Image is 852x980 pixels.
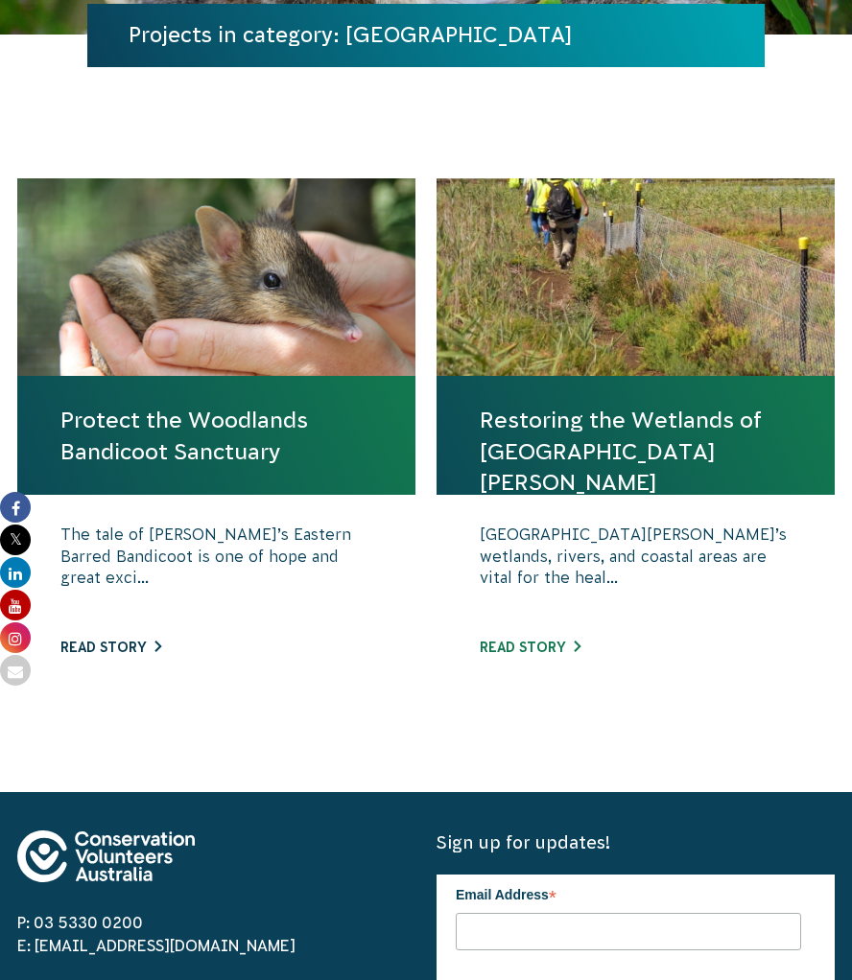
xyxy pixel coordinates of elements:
h5: Sign up for updates! [437,830,835,854]
a: Protect the Woodlands Bandicoot Sanctuary [60,405,372,466]
a: Read story [60,640,161,655]
label: Email Address [456,875,801,911]
a: E: [EMAIL_ADDRESS][DOMAIN_NAME] [17,937,296,954]
h1: Projects in category: [GEOGRAPHIC_DATA] [129,23,723,48]
p: [GEOGRAPHIC_DATA][PERSON_NAME]’s wetlands, rivers, and coastal areas are vital for the heal... [480,524,792,619]
img: logo-footer.svg [17,830,195,882]
a: Read story [480,640,580,655]
a: P: 03 5330 0200 [17,914,143,931]
p: The tale of [PERSON_NAME]’s Eastern Barred Bandicoot is one of hope and great exci... [60,524,372,619]
a: Restoring the Wetlands of [GEOGRAPHIC_DATA][PERSON_NAME] [480,405,792,498]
